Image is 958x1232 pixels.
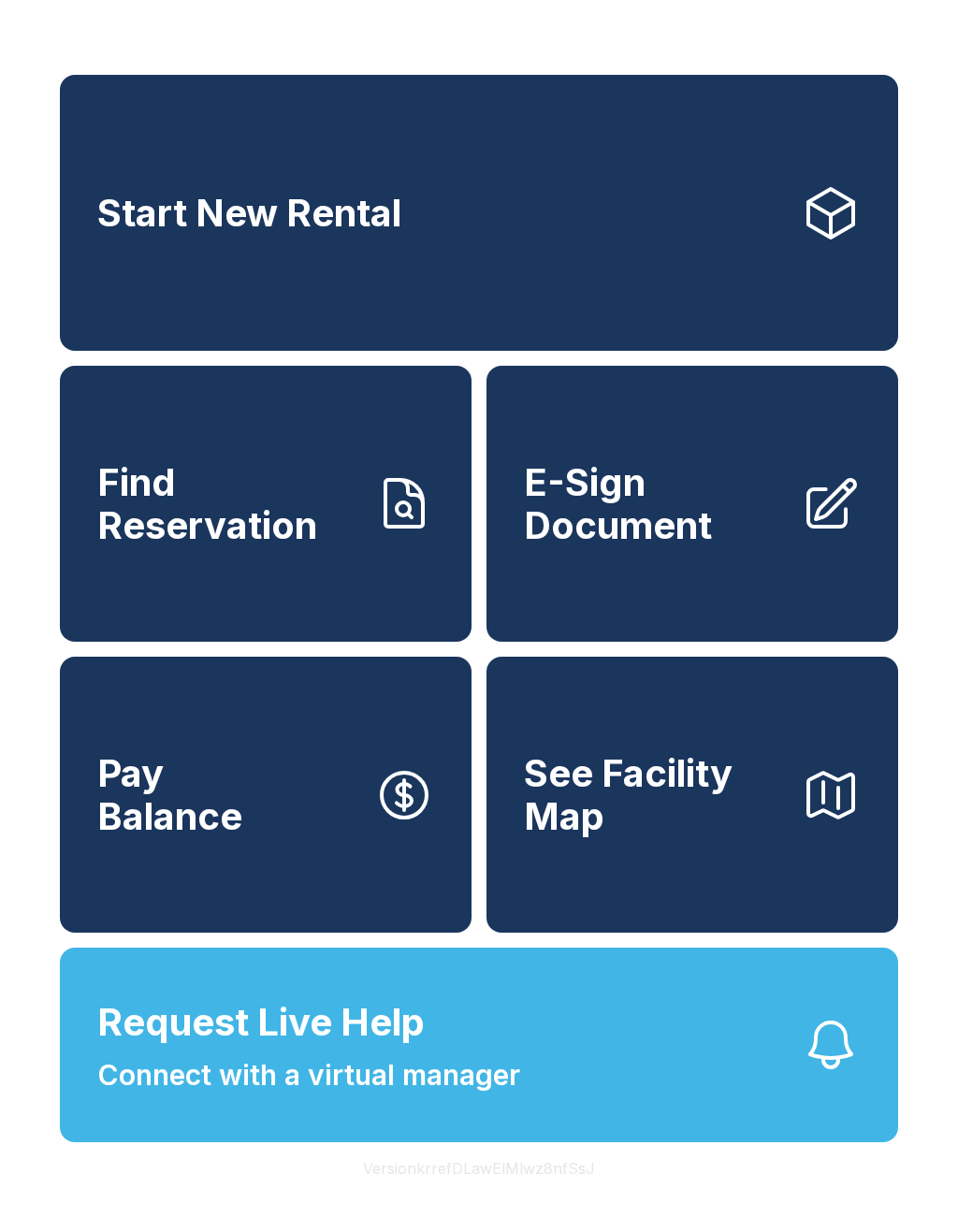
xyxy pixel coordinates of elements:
[97,1054,520,1096] span: Connect with a virtual manager
[486,657,898,933] button: See Facility Map
[97,461,359,546] span: Find Reservation
[97,752,242,837] span: Pay Balance
[524,461,786,546] span: E-Sign Document
[97,994,425,1051] span: Request Live Help
[97,192,401,235] span: Start New Rental
[348,1142,610,1195] button: VersionkrrefDLawElMlwz8nfSsJ
[60,366,472,642] a: Find Reservation
[486,366,898,642] a: E-Sign Document
[524,752,786,837] span: See Facility Map
[60,948,898,1142] button: Request Live HelpConnect with a virtual manager
[60,657,472,933] button: PayBalance
[60,75,898,351] a: Start New Rental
